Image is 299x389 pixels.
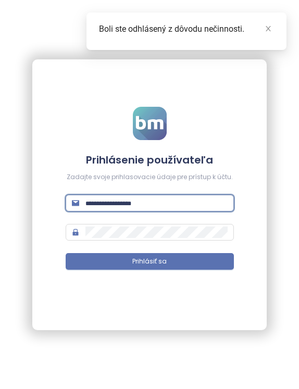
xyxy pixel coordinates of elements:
[66,153,234,167] h4: Prihlásenie používateľa
[66,253,234,270] button: Prihlásiť sa
[99,23,274,35] div: Boli ste odhlásený z dôvodu nečinnosti.
[133,107,167,140] img: logo
[132,257,167,267] span: Prihlásiť sa
[72,229,79,236] span: lock
[72,199,79,207] span: mail
[66,172,234,182] div: Zadajte svoje prihlasovacie údaje pre prístup k účtu.
[265,25,272,32] span: close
